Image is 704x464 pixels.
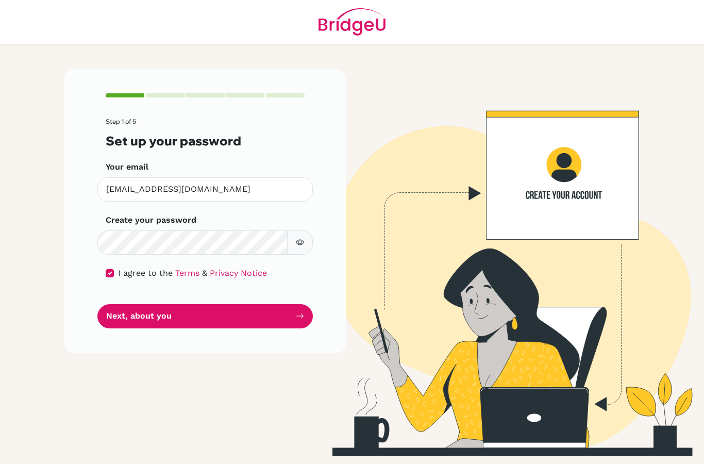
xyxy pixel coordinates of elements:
h3: Set up your password [106,134,305,148]
a: Terms [175,268,199,278]
span: & [202,268,207,278]
button: Next, about you [97,304,313,328]
label: Your email [106,161,148,173]
label: Create your password [106,214,196,226]
input: Insert your email* [97,177,313,202]
span: I agree to the [118,268,173,278]
span: Step 1 of 5 [106,118,136,125]
a: Privacy Notice [210,268,267,278]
